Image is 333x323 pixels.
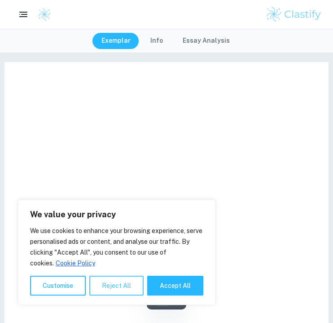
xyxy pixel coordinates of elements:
[92,33,140,49] button: Exemplar
[265,5,322,23] img: Clastify logo
[30,225,203,269] p: We use cookies to enhance your browsing experience, serve personalised ads or content, and analys...
[55,259,96,267] a: Cookie Policy
[174,33,239,49] button: Essay Analysis
[89,276,144,296] button: Reject All
[30,276,86,296] button: Customise
[18,200,215,305] div: We value your privacy
[32,8,51,21] a: Clastify logo
[141,33,172,49] button: Info
[30,209,203,220] p: We value your privacy
[147,276,203,296] button: Accept All
[38,8,51,21] img: Clastify logo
